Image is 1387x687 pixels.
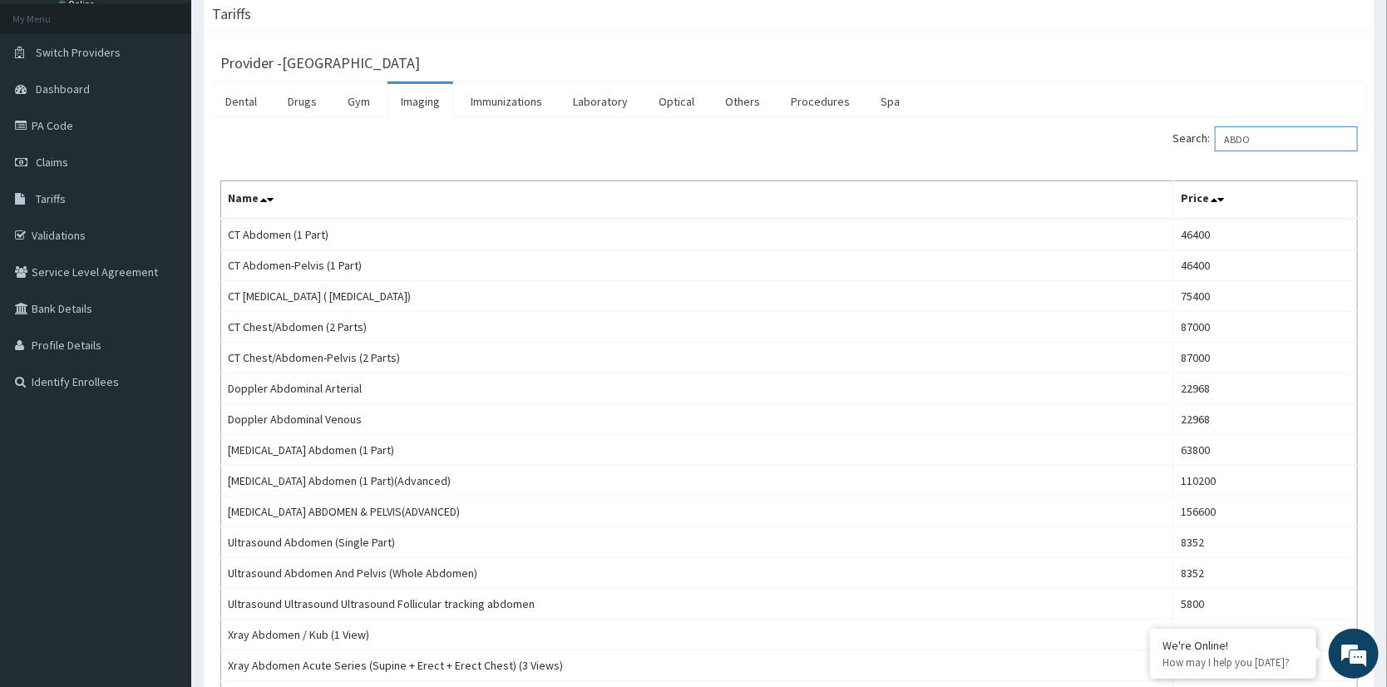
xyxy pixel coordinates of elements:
[31,83,67,125] img: d_794563401_company_1708531726252_794563401
[212,84,270,119] a: Dental
[1173,343,1357,373] td: 87000
[1173,404,1357,435] td: 22968
[221,281,1174,312] td: CT [MEDICAL_DATA] ( [MEDICAL_DATA])
[274,84,330,119] a: Drugs
[221,527,1174,558] td: Ultrasound Abdomen (Single Part)
[221,497,1174,527] td: [MEDICAL_DATA] ABDOMEN & PELVIS(ADVANCED)
[221,620,1174,650] td: Xray Abdomen / Kub (1 View)
[387,84,453,119] a: Imaging
[8,454,317,512] textarea: Type your message and hit 'Enter'
[1173,497,1357,527] td: 156600
[712,84,773,119] a: Others
[1215,126,1358,151] input: Search:
[221,250,1174,281] td: CT Abdomen-Pelvis (1 Part)
[1173,312,1357,343] td: 87000
[221,558,1174,589] td: Ultrasound Abdomen And Pelvis (Whole Abdomen)
[86,93,279,115] div: Chat with us now
[1173,181,1357,220] th: Price
[1173,373,1357,404] td: 22968
[221,373,1174,404] td: Doppler Abdominal Arterial
[1173,250,1357,281] td: 46400
[221,219,1174,250] td: CT Abdomen (1 Part)
[221,650,1174,681] td: Xray Abdomen Acute Series (Supine + Erect + Erect Chest) (3 Views)
[867,84,913,119] a: Spa
[1173,620,1357,650] td: 5075
[221,404,1174,435] td: Doppler Abdominal Venous
[1162,638,1304,653] div: We're Online!
[221,181,1174,220] th: Name
[1173,558,1357,589] td: 8352
[1173,219,1357,250] td: 46400
[457,84,555,119] a: Immunizations
[1162,655,1304,670] p: How may I help you today?
[1173,466,1357,497] td: 110200
[96,210,230,378] span: We're online!
[645,84,708,119] a: Optical
[36,191,66,206] span: Tariffs
[221,589,1174,620] td: Ultrasound Ultrasound Ultrasound Follicular tracking abdomen
[1173,589,1357,620] td: 5800
[221,466,1174,497] td: [MEDICAL_DATA] Abdomen (1 Part)(Advanced)
[1173,527,1357,558] td: 8352
[1173,435,1357,466] td: 63800
[1173,281,1357,312] td: 75400
[36,155,68,170] span: Claims
[777,84,863,119] a: Procedures
[36,45,121,60] span: Switch Providers
[221,435,1174,466] td: [MEDICAL_DATA] Abdomen (1 Part)
[36,82,90,96] span: Dashboard
[212,7,251,22] h3: Tariffs
[273,8,313,48] div: Minimize live chat window
[560,84,641,119] a: Laboratory
[221,312,1174,343] td: CT Chest/Abdomen (2 Parts)
[221,343,1174,373] td: CT Chest/Abdomen-Pelvis (2 Parts)
[334,84,383,119] a: Gym
[220,56,420,71] h3: Provider - [GEOGRAPHIC_DATA]
[1172,126,1358,151] label: Search:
